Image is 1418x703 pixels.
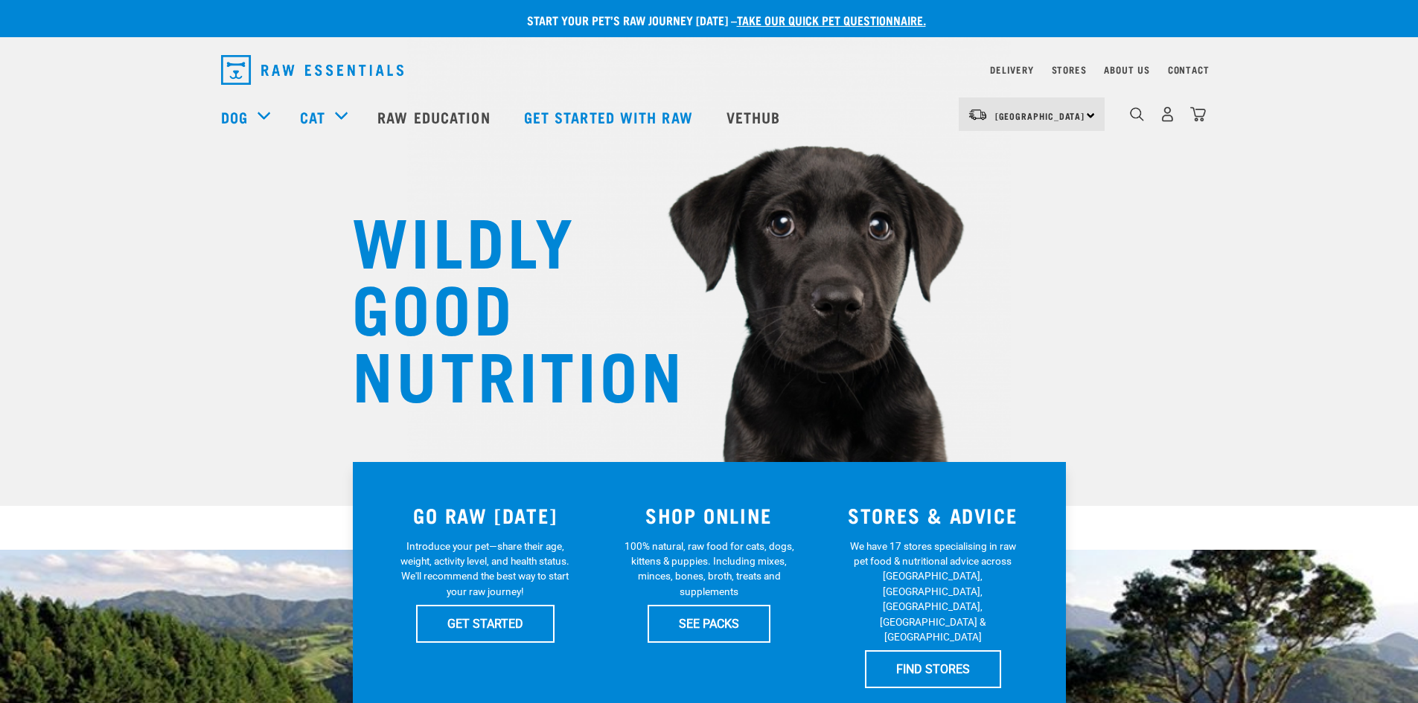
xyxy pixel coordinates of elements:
[606,504,812,527] h3: SHOP ONLINE
[830,504,1036,527] h3: STORES & ADVICE
[221,55,403,85] img: Raw Essentials Logo
[990,67,1033,72] a: Delivery
[509,87,712,147] a: Get started with Raw
[363,87,508,147] a: Raw Education
[712,87,799,147] a: Vethub
[1052,67,1087,72] a: Stores
[1104,67,1149,72] a: About Us
[648,605,770,642] a: SEE PACKS
[221,106,248,128] a: Dog
[968,108,988,121] img: van-moving.png
[300,106,325,128] a: Cat
[397,539,572,600] p: Introduce your pet—share their age, weight, activity level, and health status. We'll recommend th...
[846,539,1021,645] p: We have 17 stores specialising in raw pet food & nutritional advice across [GEOGRAPHIC_DATA], [GE...
[622,539,796,600] p: 100% natural, raw food for cats, dogs, kittens & puppies. Including mixes, minces, bones, broth, ...
[1130,107,1144,121] img: home-icon-1@2x.png
[865,650,1001,687] a: FIND STORES
[737,16,926,23] a: take our quick pet questionnaire.
[383,504,589,527] h3: GO RAW [DATE]
[416,605,555,642] a: GET STARTED
[1160,106,1175,122] img: user.png
[1168,67,1210,72] a: Contact
[1190,106,1206,122] img: home-icon@2x.png
[352,205,650,405] h1: WILDLY GOOD NUTRITION
[209,49,1210,91] nav: dropdown navigation
[995,113,1085,118] span: [GEOGRAPHIC_DATA]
